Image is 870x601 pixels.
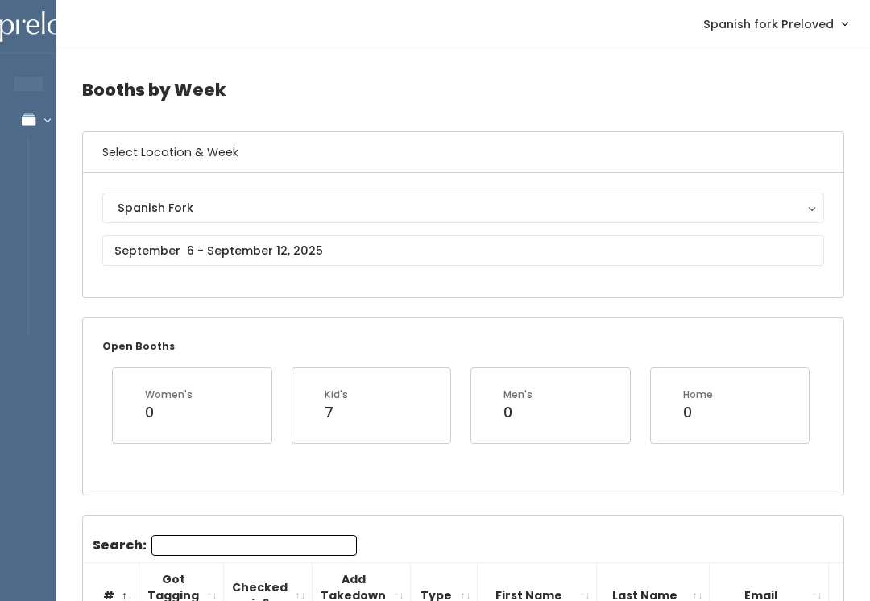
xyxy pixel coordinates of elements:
div: 0 [683,402,713,423]
div: 0 [503,402,532,423]
div: Spanish Fork [118,199,809,217]
input: Search: [151,535,357,556]
div: 0 [145,402,193,423]
div: Women's [145,388,193,402]
h4: Booths by Week [82,68,844,112]
a: Spanish fork Preloved [687,6,864,41]
div: Men's [503,388,532,402]
label: Search: [93,535,357,556]
div: Kid's [325,388,348,402]
div: Home [683,388,713,402]
button: Spanish Fork [102,193,824,223]
h6: Select Location & Week [83,132,843,173]
div: 7 [325,402,348,423]
small: Open Booths [102,339,175,353]
input: September 6 - September 12, 2025 [102,235,824,266]
span: Spanish fork Preloved [703,15,834,33]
